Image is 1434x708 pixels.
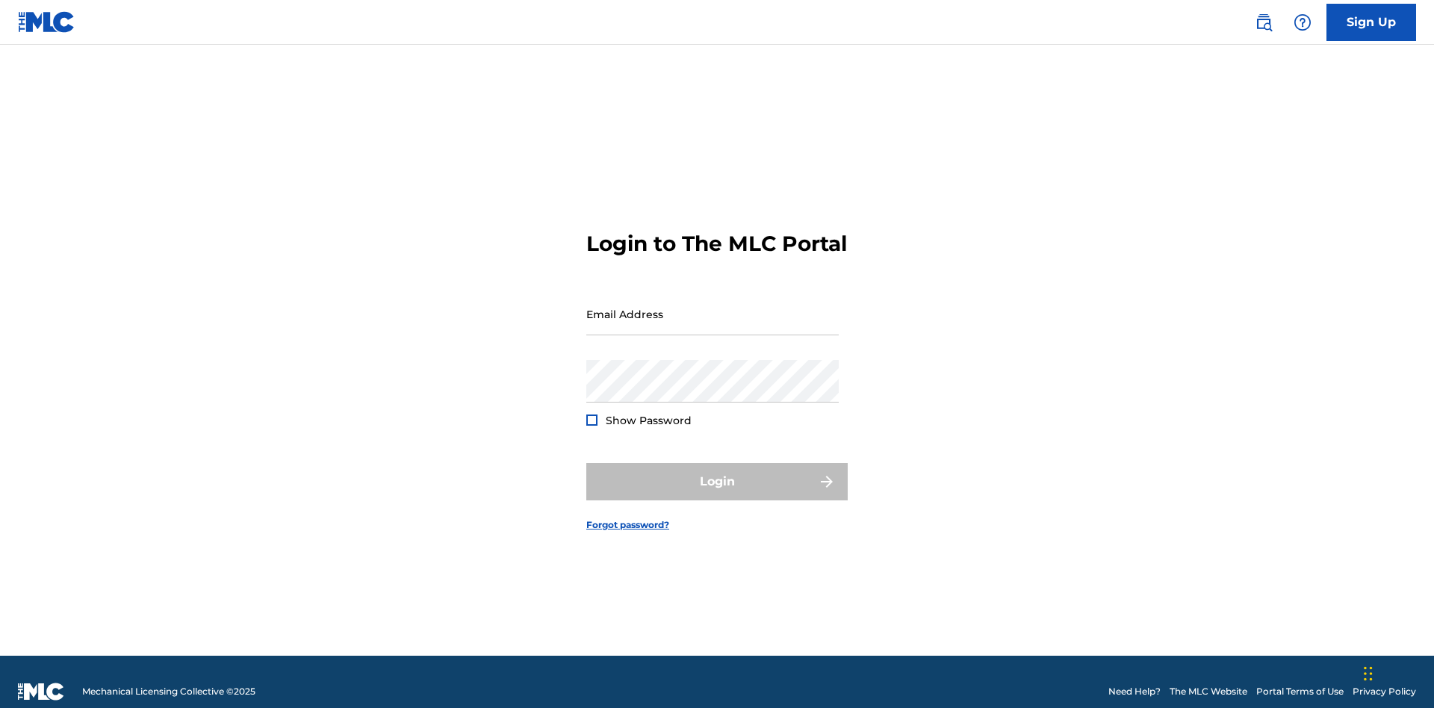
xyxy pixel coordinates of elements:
[1359,636,1434,708] iframe: Chat Widget
[1294,13,1312,31] img: help
[1364,651,1373,696] div: Drag
[1108,685,1161,698] a: Need Help?
[1256,685,1344,698] a: Portal Terms of Use
[18,683,64,701] img: logo
[1353,685,1416,698] a: Privacy Policy
[606,414,692,427] span: Show Password
[586,231,847,257] h3: Login to The MLC Portal
[1326,4,1416,41] a: Sign Up
[82,685,255,698] span: Mechanical Licensing Collective © 2025
[1255,13,1273,31] img: search
[1170,685,1247,698] a: The MLC Website
[586,518,669,532] a: Forgot password?
[1288,7,1317,37] div: Help
[1249,7,1279,37] a: Public Search
[18,11,75,33] img: MLC Logo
